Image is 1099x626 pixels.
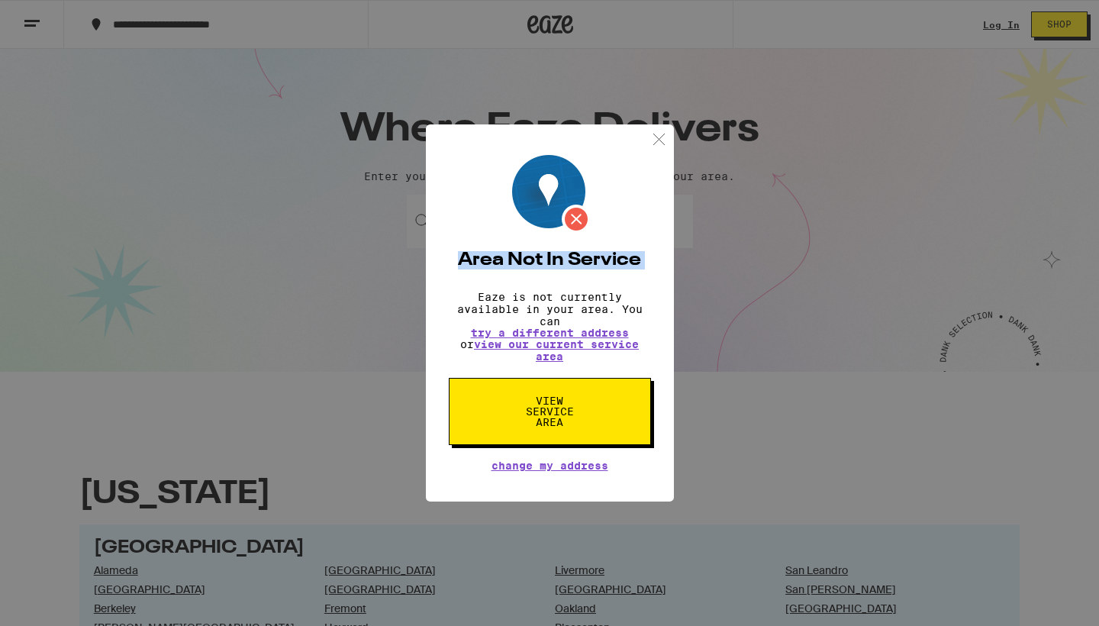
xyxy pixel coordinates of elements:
[9,11,110,23] span: Hi. Need any help?
[471,328,629,338] button: try a different address
[511,395,589,428] span: View Service Area
[491,460,608,471] button: Change My Address
[449,395,651,407] a: View Service Area
[449,378,651,445] button: View Service Area
[449,291,651,363] p: Eaze is not currently available in your area. You can or
[474,338,639,363] a: view our current service area
[512,155,591,234] img: Location
[649,130,669,149] img: close.svg
[449,251,651,269] h2: Area Not In Service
